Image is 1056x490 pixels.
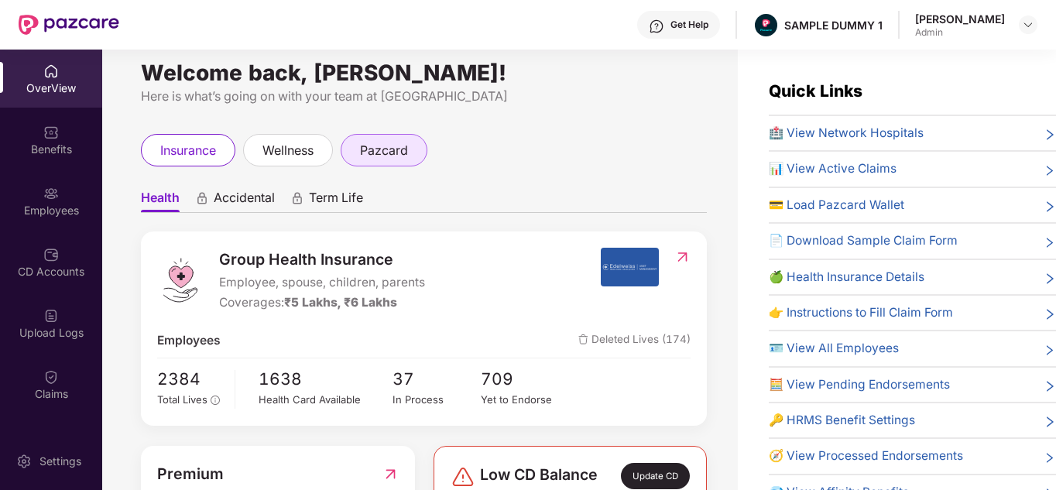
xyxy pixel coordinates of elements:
[451,464,475,489] img: svg+xml;base64,PHN2ZyBpZD0iRGFuZ2VyLTMyeDMyIiB4bWxucz0iaHR0cDovL3d3dy53My5vcmcvMjAwMC9zdmciIHdpZH...
[769,159,897,178] span: 📊 View Active Claims
[219,293,425,312] div: Coverages:
[670,19,708,31] div: Get Help
[769,411,915,430] span: 🔑 HRMS Benefit Settings
[1044,342,1056,358] span: right
[141,87,707,106] div: Here is what’s going on with your team at [GEOGRAPHIC_DATA]
[481,392,570,408] div: Yet to Endorse
[43,430,59,446] img: svg+xml;base64,PHN2ZyBpZD0iQ2xhaW0iIHhtbG5zPSJodHRwOi8vd3d3LnczLm9yZy8yMDAwL3N2ZyIgd2lkdGg9IjIwIi...
[769,339,899,358] span: 🪪 View All Employees
[141,190,180,212] span: Health
[259,366,392,392] span: 1638
[290,191,304,205] div: animation
[1044,450,1056,465] span: right
[480,463,598,489] span: Low CD Balance
[43,369,59,385] img: svg+xml;base64,PHN2ZyBpZD0iQ2xhaW0iIHhtbG5zPSJodHRwOi8vd3d3LnczLm9yZy8yMDAwL3N2ZyIgd2lkdGg9IjIwIi...
[141,67,707,79] div: Welcome back, [PERSON_NAME]!
[157,393,207,406] span: Total Lives
[769,447,963,465] span: 🧭 View Processed Endorsements
[43,247,59,262] img: svg+xml;base64,PHN2ZyBpZD0iQ0RfQWNjb3VudHMiIGRhdGEtbmFtZT0iQ0QgQWNjb3VudHMiIHhtbG5zPSJodHRwOi8vd3...
[578,331,691,350] span: Deleted Lives (174)
[360,141,408,160] span: pazcard
[915,26,1005,39] div: Admin
[769,303,953,322] span: 👉 Instructions to Fill Claim Form
[157,257,204,303] img: logo
[382,462,399,486] img: RedirectIcon
[1044,307,1056,322] span: right
[211,396,220,405] span: info-circle
[769,196,904,214] span: 💳 Load Pazcard Wallet
[160,141,216,160] span: insurance
[214,190,275,212] span: Accidental
[769,81,862,101] span: Quick Links
[1044,414,1056,430] span: right
[43,125,59,140] img: svg+xml;base64,PHN2ZyBpZD0iQmVuZWZpdHMiIHhtbG5zPSJodHRwOi8vd3d3LnczLm9yZy8yMDAwL3N2ZyIgd2lkdGg9Ij...
[284,295,397,310] span: ₹5 Lakhs, ₹6 Lakhs
[16,454,32,469] img: svg+xml;base64,PHN2ZyBpZD0iU2V0dGluZy0yMHgyMCIgeG1sbnM9Imh0dHA6Ly93d3cudzMub3JnLzIwMDAvc3ZnIiB3aW...
[769,268,924,286] span: 🍏 Health Insurance Details
[1044,379,1056,394] span: right
[915,12,1005,26] div: [PERSON_NAME]
[1044,127,1056,142] span: right
[43,63,59,79] img: svg+xml;base64,PHN2ZyBpZD0iSG9tZSIgeG1sbnM9Imh0dHA6Ly93d3cudzMub3JnLzIwMDAvc3ZnIiB3aWR0aD0iMjAiIG...
[259,392,392,408] div: Health Card Available
[784,18,883,33] div: SAMPLE DUMMY 1
[19,15,119,35] img: New Pazcare Logo
[769,124,924,142] span: 🏥 View Network Hospitals
[157,462,224,486] span: Premium
[1022,19,1034,31] img: svg+xml;base64,PHN2ZyBpZD0iRHJvcGRvd24tMzJ4MzIiIHhtbG5zPSJodHRwOi8vd3d3LnczLm9yZy8yMDAwL3N2ZyIgd2...
[769,375,950,394] span: 🧮 View Pending Endorsements
[1044,199,1056,214] span: right
[309,190,363,212] span: Term Life
[43,186,59,201] img: svg+xml;base64,PHN2ZyBpZD0iRW1wbG95ZWVzIiB4bWxucz0iaHR0cDovL3d3dy53My5vcmcvMjAwMC9zdmciIHdpZHRoPS...
[219,248,425,272] span: Group Health Insurance
[1044,271,1056,286] span: right
[649,19,664,34] img: svg+xml;base64,PHN2ZyBpZD0iSGVscC0zMngzMiIgeG1sbnM9Imh0dHA6Ly93d3cudzMub3JnLzIwMDAvc3ZnIiB3aWR0aD...
[1044,163,1056,178] span: right
[195,191,209,205] div: animation
[674,249,691,265] img: RedirectIcon
[769,231,958,250] span: 📄 Download Sample Claim Form
[601,248,659,286] img: insurerIcon
[393,392,482,408] div: In Process
[393,366,482,392] span: 37
[755,14,777,36] img: Pazcare_Alternative_logo-01-01.png
[157,331,221,350] span: Employees
[262,141,314,160] span: wellness
[157,366,224,392] span: 2384
[35,454,86,469] div: Settings
[219,273,425,292] span: Employee, spouse, children, parents
[578,334,588,344] img: deleteIcon
[1044,235,1056,250] span: right
[43,308,59,324] img: svg+xml;base64,PHN2ZyBpZD0iVXBsb2FkX0xvZ3MiIGRhdGEtbmFtZT0iVXBsb2FkIExvZ3MiIHhtbG5zPSJodHRwOi8vd3...
[481,366,570,392] span: 709
[621,463,690,489] div: Update CD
